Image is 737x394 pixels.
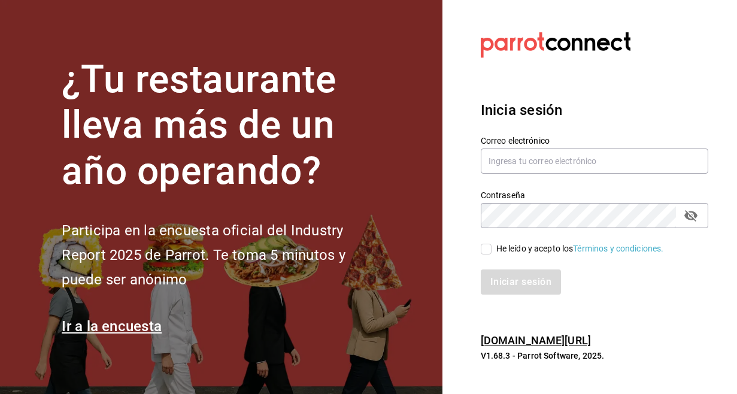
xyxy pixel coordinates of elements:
[496,243,664,255] div: He leído y acepto los
[481,190,708,199] label: Contraseña
[481,99,708,121] h3: Inicia sesión
[481,148,708,174] input: Ingresa tu correo electrónico
[481,350,708,362] p: V1.68.3 - Parrot Software, 2025.
[573,244,663,253] a: Términos y condiciones.
[62,219,385,292] h2: Participa en la encuesta oficial del Industry Report 2025 de Parrot. Te toma 5 minutos y puede se...
[62,57,385,195] h1: ¿Tu restaurante lleva más de un año operando?
[481,136,708,144] label: Correo electrónico
[62,318,162,335] a: Ir a la encuesta
[481,334,591,347] a: [DOMAIN_NAME][URL]
[681,205,701,226] button: passwordField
